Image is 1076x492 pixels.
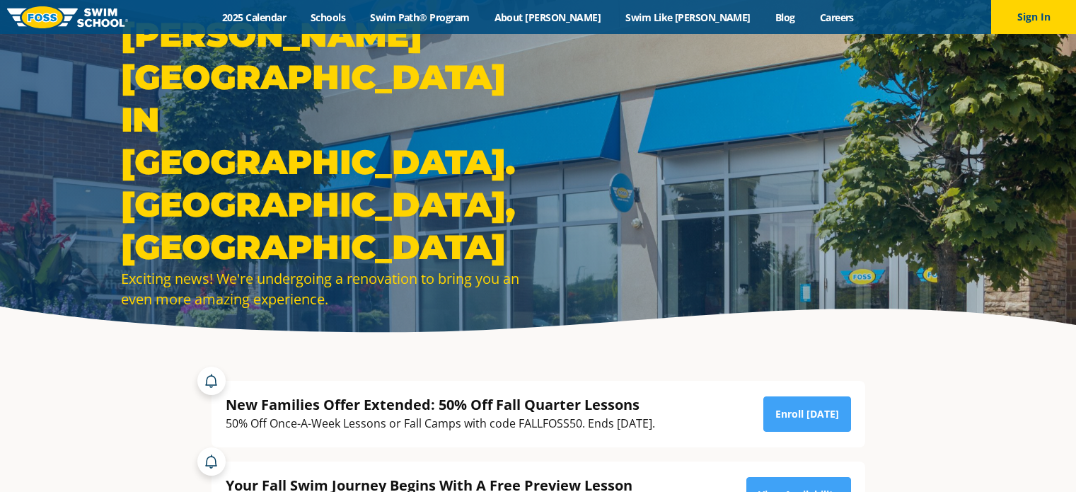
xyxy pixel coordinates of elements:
div: 50% Off Once-A-Week Lessons or Fall Camps with code FALLFOSS50. Ends [DATE]. [226,414,655,433]
a: Blog [763,11,807,24]
a: 2025 Calendar [210,11,299,24]
a: Schools [299,11,358,24]
a: About [PERSON_NAME] [482,11,613,24]
img: FOSS Swim School Logo [7,6,128,28]
div: New Families Offer Extended: 50% Off Fall Quarter Lessons [226,395,655,414]
a: Careers [807,11,866,24]
a: Swim Path® Program [358,11,482,24]
a: Swim Like [PERSON_NAME] [613,11,763,24]
h1: [PERSON_NAME][GEOGRAPHIC_DATA] IN [GEOGRAPHIC_DATA]. [GEOGRAPHIC_DATA], [GEOGRAPHIC_DATA] [121,13,531,268]
div: Exciting news! We're undergoing a renovation to bring you an even more amazing experience. [121,268,531,309]
a: Enroll [DATE] [763,396,851,432]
